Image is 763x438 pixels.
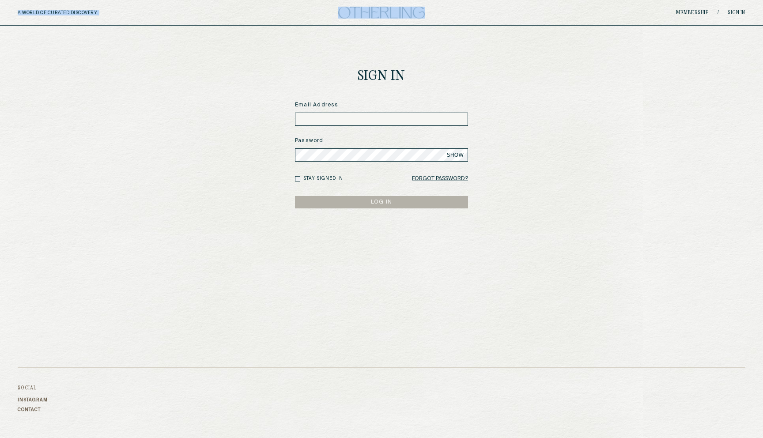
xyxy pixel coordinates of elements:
span: / [718,9,719,16]
label: Stay signed in [303,175,343,182]
a: Sign in [728,10,745,15]
button: LOG IN [295,196,468,208]
h5: A WORLD OF CURATED DISCOVERY. [18,10,136,15]
label: Password [295,137,468,145]
a: Forgot Password? [412,173,468,185]
h1: Sign In [358,70,405,83]
a: Instagram [18,397,48,403]
a: Membership [676,10,709,15]
img: logo [338,7,425,19]
h3: Social [18,385,48,391]
label: Email Address [295,101,468,109]
span: SHOW [447,151,464,159]
a: Contact [18,407,48,412]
